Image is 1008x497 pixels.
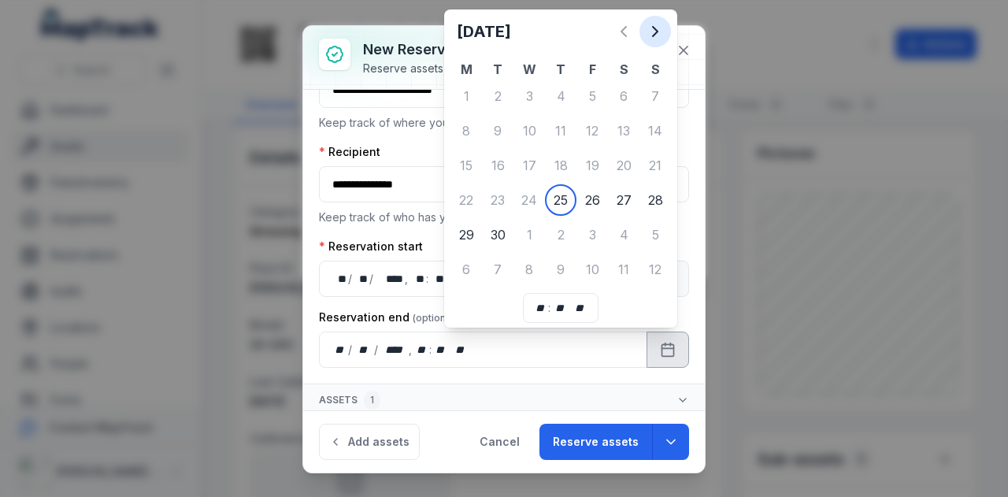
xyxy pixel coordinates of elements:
th: T [545,60,576,79]
div: : [548,300,552,316]
div: 5 [639,219,671,250]
div: 2 [545,219,576,250]
th: S [639,60,671,79]
p: Keep track of where your assets are located. [319,114,689,132]
table: September 2025 [450,60,671,287]
div: Sunday 28 September 2025 [639,184,671,216]
div: 25 [545,184,576,216]
div: Monday 8 September 2025 [450,115,482,147]
div: , [409,342,413,358]
div: Thursday 11 September 2025 [545,115,576,147]
div: 24 [513,184,545,216]
div: Wednesday 1 October 2025 [513,219,545,250]
div: Thursday 9 October 2025 [545,254,576,285]
div: Calendar [450,16,671,323]
div: Friday 5 September 2025 [576,80,608,112]
h2: [DATE] [457,20,608,43]
div: Friday 19 September 2025 [576,150,608,181]
div: hour, [413,342,429,358]
div: , [405,271,409,287]
div: Saturday 13 September 2025 [608,115,639,147]
div: 7 [482,254,513,285]
div: 28 [639,184,671,216]
div: minute, [433,342,449,358]
div: 14 [639,115,671,147]
div: 1 [450,80,482,112]
div: / [348,271,354,287]
div: Wednesday 10 September 2025 [513,115,545,147]
div: 9 [545,254,576,285]
button: Reserve assets [539,424,652,460]
div: 1 [364,391,380,410]
div: September 2025 [450,16,671,287]
div: 13 [608,115,639,147]
div: Friday 12 September 2025 [576,115,608,147]
div: 27 [608,184,639,216]
div: year, [375,271,405,287]
div: Tuesday 30 September 2025 [482,219,513,250]
div: / [369,271,375,287]
div: Monday 29 September 2025 [450,219,482,250]
div: 10 [513,115,545,147]
div: Tuesday 7 October 2025 [482,254,513,285]
div: Friday 26 September 2025 [576,184,608,216]
div: 5 [576,80,608,112]
div: Thursday 4 September 2025 [545,80,576,112]
button: Previous [608,16,639,47]
h3: New reservation [363,39,572,61]
div: Sunday 12 October 2025 [639,254,671,285]
div: 19 [576,150,608,181]
input: :r28h:-form-item-label [319,166,689,202]
th: S [608,60,639,79]
div: 30 [482,219,513,250]
div: Saturday 20 September 2025 [608,150,639,181]
div: 3 [513,80,545,112]
div: 11 [545,115,576,147]
div: Wednesday 3 September 2025 [513,80,545,112]
div: 22 [450,184,482,216]
div: Saturday 27 September 2025 [608,184,639,216]
div: Sunday 5 October 2025 [639,219,671,250]
button: Calendar [647,332,689,368]
div: Monday 1 September 2025 [450,80,482,112]
th: W [513,60,545,79]
div: Saturday 11 October 2025 [608,254,639,285]
div: minute, [552,300,568,316]
th: F [576,60,608,79]
div: Friday 3 October 2025 [576,219,608,250]
label: Recipient [319,144,380,160]
div: 20 [608,150,639,181]
span: Assets [319,391,380,410]
div: 1 [513,219,545,250]
div: / [348,342,354,358]
div: Tuesday 9 September 2025 [482,115,513,147]
div: 29 [450,219,482,250]
div: Monday 6 October 2025 [450,254,482,285]
label: Reservation start [319,239,423,254]
label: Reservation end [319,310,457,325]
div: 23 [482,184,513,216]
div: 8 [450,115,482,147]
th: M [450,60,482,79]
div: Saturday 4 October 2025 [608,219,639,250]
div: 2 [482,80,513,112]
div: 7 [639,80,671,112]
div: 17 [513,150,545,181]
div: 10 [576,254,608,285]
p: Keep track of who has your assets. [319,209,689,226]
div: Wednesday 17 September 2025 [513,150,545,181]
div: Saturday 6 September 2025 [608,80,639,112]
div: 26 [576,184,608,216]
div: Wednesday 8 October 2025 [513,254,545,285]
div: am/pm, [571,300,588,316]
div: Tuesday 2 September 2025 [482,80,513,112]
div: am/pm, [452,342,469,358]
div: Today, Thursday 25 September 2025, First available date [545,184,576,216]
div: year, [380,342,409,358]
div: Sunday 14 September 2025 [639,115,671,147]
div: 18 [545,150,576,181]
div: Reserve assets for a person or location. [363,61,572,76]
button: Add assets [319,424,420,460]
div: month, [354,342,375,358]
div: Tuesday 23 September 2025 [482,184,513,216]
